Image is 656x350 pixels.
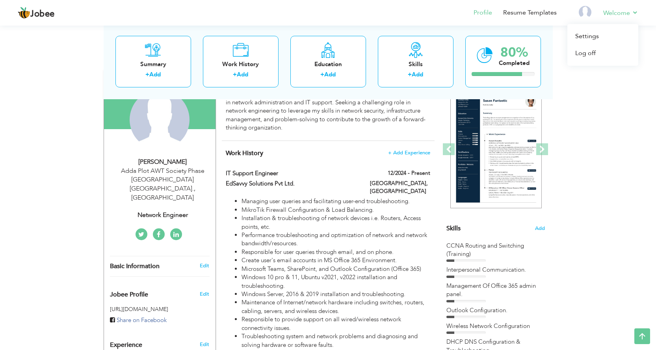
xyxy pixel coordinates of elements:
span: Share on Facebook [117,316,167,324]
div: Education [297,60,360,68]
label: + [408,70,412,79]
img: Profile Img [579,6,591,19]
li: Installation & troubleshooting of network devices i.e. Routers, Access points, etc. [242,214,430,231]
span: Jobee Profile [110,291,148,298]
span: Edit [200,291,209,298]
li: MikroTik Firewall Configuration & Load Balancing. [242,206,430,214]
span: Work History [226,149,263,157]
div: Detail-oriented and experienced IT professional with over 5 years of expertise in network adminis... [226,90,430,132]
span: Jobee [30,10,55,19]
a: Jobee [18,7,55,19]
img: Asim Malik [130,90,190,150]
a: Log off [567,45,638,62]
span: Skills [446,224,461,233]
label: 12/2024 - Present [388,169,430,177]
li: Responsible for user queries through email, and on phone. [242,248,430,256]
li: Windows Server, 2016 & 2019 installation and troubleshooting. [242,290,430,298]
label: + [233,70,237,79]
div: 80% [499,46,530,59]
div: Adda Plot AWT Society Phase [GEOGRAPHIC_DATA] [GEOGRAPHIC_DATA]. [GEOGRAPHIC_DATA] [110,167,216,202]
li: Windows 10 pro & 11, Ubuntu v2021, v2022 installation and troubleshooting. [242,273,430,290]
a: Add [412,70,423,78]
a: Add [237,70,248,78]
li: Microsoft Teams, SharePoint, and Outlook Configuration (Office 365) [242,265,430,273]
span: , [194,184,195,193]
label: + [145,70,149,79]
span: Add [535,225,545,232]
div: Completed [499,59,530,67]
a: Settings [567,28,638,45]
div: [PERSON_NAME] [110,157,216,167]
span: + Add Experience [388,150,430,156]
li: Managing user queries and facilitating user-end troubleshooting. [242,197,430,206]
a: Edit [200,262,209,269]
div: Summary [122,60,185,68]
span: Experience [110,342,142,349]
a: Welcome [603,8,638,18]
a: Profile [474,8,492,17]
li: Troubleshooting system and network problems and diagnosing and solving hardware or software faults. [242,332,430,349]
h4: This helps to show the companies you have worked for. [226,149,430,157]
label: IT Support Engineer [226,169,358,178]
div: Interpersonal Communication. [446,266,545,274]
div: Management Of Office 365 admin panel. [446,282,545,299]
div: Work History [209,60,272,68]
label: [GEOGRAPHIC_DATA], [GEOGRAPHIC_DATA] [370,180,430,195]
label: EdSavvy Solutions Pvt Ltd. [226,180,358,188]
label: + [320,70,324,79]
li: Maintenance of Internet/network hardware including switches, routers, cabling, servers, and wirel... [242,298,430,315]
div: Skills [384,60,447,68]
a: Resume Templates [503,8,557,17]
a: Edit [200,341,209,348]
a: Add [149,70,161,78]
div: Wireless Network Configuration [446,322,545,330]
div: Outlook Configuration. [446,306,545,315]
img: jobee.io [18,7,30,19]
div: Enhance your career by creating a custom URL for your Jobee public profile. [104,283,216,302]
li: Performance troubleshooting and optimization of network and network bandwidth/resources. [242,231,430,248]
li: Create user's email accounts in MS Office 365 Environment. [242,256,430,265]
li: Responsible to provide support on all wired/wireless network connectivity issues. [242,315,430,332]
h5: [URL][DOMAIN_NAME] [110,306,210,312]
a: Add [324,70,336,78]
div: Network Engineer [110,211,216,220]
div: CCNA Routing and Switching (Training) [446,242,545,259]
span: Basic Information [110,263,160,270]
